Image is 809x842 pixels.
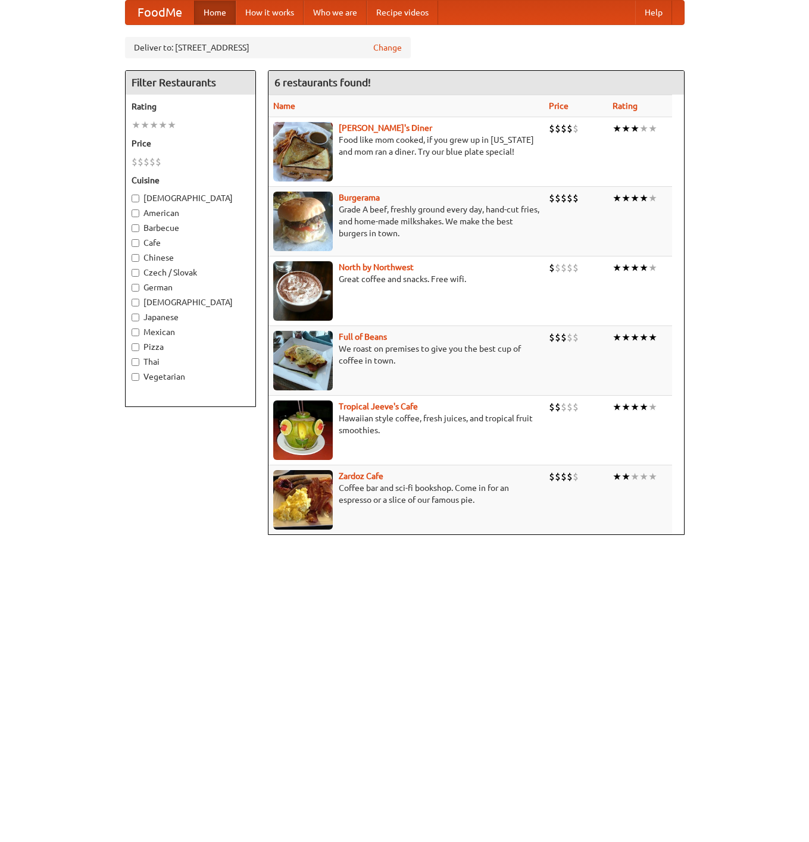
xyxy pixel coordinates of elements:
[125,37,411,58] div: Deliver to: [STREET_ADDRESS]
[273,134,539,158] p: Food like mom cooked, if you grew up in [US_STATE] and mom ran a diner. Try our blue plate special!
[132,314,139,321] input: Japanese
[339,402,418,411] a: Tropical Jeeve's Cafe
[236,1,304,24] a: How it works
[621,331,630,344] li: ★
[273,204,539,239] p: Grade A beef, freshly ground every day, hand-cut fries, and home-made milkshakes. We make the bes...
[573,331,579,344] li: $
[639,261,648,274] li: ★
[339,123,432,133] a: [PERSON_NAME]'s Diner
[132,269,139,277] input: Czech / Slovak
[273,343,539,367] p: We roast on premises to give you the best cup of coffee in town.
[149,155,155,168] li: $
[339,262,414,272] a: North by Northwest
[132,174,249,186] h5: Cuisine
[621,400,630,414] li: ★
[132,341,249,353] label: Pizza
[648,261,657,274] li: ★
[630,192,639,205] li: ★
[573,192,579,205] li: $
[273,400,333,460] img: jeeves.jpg
[630,470,639,483] li: ★
[561,261,567,274] li: $
[555,331,561,344] li: $
[621,470,630,483] li: ★
[561,400,567,414] li: $
[567,331,573,344] li: $
[132,237,249,249] label: Cafe
[132,328,139,336] input: Mexican
[561,470,567,483] li: $
[273,331,333,390] img: beans.jpg
[132,222,249,234] label: Barbecue
[132,299,139,306] input: [DEMOGRAPHIC_DATA]
[561,331,567,344] li: $
[339,193,380,202] a: Burgerama
[132,281,249,293] label: German
[132,311,249,323] label: Japanese
[273,482,539,506] p: Coffee bar and sci-fi bookshop. Come in for an espresso or a slice of our famous pie.
[194,1,236,24] a: Home
[567,192,573,205] li: $
[273,412,539,436] p: Hawaiian style coffee, fresh juices, and tropical fruit smoothies.
[132,118,140,132] li: ★
[630,261,639,274] li: ★
[613,192,621,205] li: ★
[567,470,573,483] li: $
[573,400,579,414] li: $
[167,118,176,132] li: ★
[555,192,561,205] li: $
[274,77,371,88] ng-pluralize: 6 restaurants found!
[648,470,657,483] li: ★
[132,137,249,149] h5: Price
[273,273,539,285] p: Great coffee and snacks. Free wifi.
[573,470,579,483] li: $
[138,155,143,168] li: $
[132,373,139,381] input: Vegetarian
[573,122,579,135] li: $
[132,356,249,368] label: Thai
[304,1,367,24] a: Who we are
[273,470,333,530] img: zardoz.jpg
[132,224,139,232] input: Barbecue
[621,261,630,274] li: ★
[549,331,555,344] li: $
[549,122,555,135] li: $
[613,122,621,135] li: ★
[561,192,567,205] li: $
[639,192,648,205] li: ★
[132,267,249,278] label: Czech / Slovak
[561,122,567,135] li: $
[639,400,648,414] li: ★
[273,261,333,321] img: north.jpg
[149,118,158,132] li: ★
[132,358,139,366] input: Thai
[132,284,139,292] input: German
[273,192,333,251] img: burgerama.jpg
[555,400,561,414] li: $
[549,470,555,483] li: $
[132,192,249,204] label: [DEMOGRAPHIC_DATA]
[132,239,139,247] input: Cafe
[549,400,555,414] li: $
[132,326,249,338] label: Mexican
[549,192,555,205] li: $
[143,155,149,168] li: $
[132,195,139,202] input: [DEMOGRAPHIC_DATA]
[132,101,249,112] h5: Rating
[273,101,295,111] a: Name
[567,122,573,135] li: $
[555,261,561,274] li: $
[567,261,573,274] li: $
[367,1,438,24] a: Recipe videos
[630,400,639,414] li: ★
[132,207,249,219] label: American
[339,471,383,481] a: Zardoz Cafe
[132,209,139,217] input: American
[132,343,139,351] input: Pizza
[555,470,561,483] li: $
[639,470,648,483] li: ★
